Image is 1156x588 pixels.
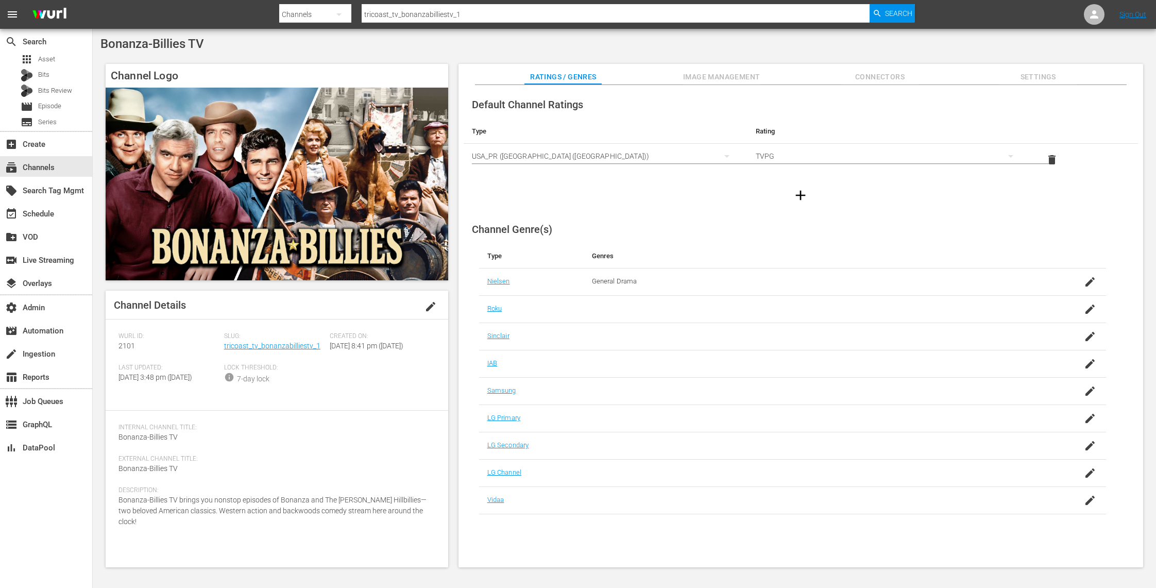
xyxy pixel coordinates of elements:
[21,116,33,128] span: Series
[472,142,739,171] div: USA_PR ([GEOGRAPHIC_DATA] ([GEOGRAPHIC_DATA]))
[1046,154,1058,166] span: delete
[38,101,61,111] span: Episode
[118,332,219,341] span: Wurl ID:
[5,277,18,290] span: Overlays
[487,332,509,340] a: Sinclair
[487,387,516,394] a: Samsung
[118,455,430,463] span: External Channel Title:
[21,69,33,81] div: Bits
[464,119,1138,176] table: simple table
[5,418,18,431] span: storage
[38,86,72,96] span: Bits Review
[487,496,504,503] a: Vidaa
[330,332,430,341] span: Created On:
[418,294,443,319] button: edit
[487,359,497,367] a: IAB
[224,342,320,350] a: tricoast_tv_bonanzabilliestv_1
[1119,10,1146,19] a: Sign Out
[38,70,49,80] span: Bits
[21,100,33,113] span: Episode
[487,277,510,285] a: Nielsen
[870,4,915,23] button: Search
[5,301,18,314] span: Admin
[25,3,74,27] img: ans4CAIJ8jUAAAAAAAAAAAAAAAAAAAAAAAAgQb4GAAAAAAAAAAAAAAAAAAAAAAAAJMjXAAAAAAAAAAAAAAAAAAAAAAAAgAT5G...
[224,332,325,341] span: Slug:
[5,231,18,243] span: create_new_folder
[118,373,192,381] span: [DATE] 3:48 pm ([DATE])
[5,208,18,220] span: Schedule
[106,64,448,88] h4: Channel Logo
[479,244,584,268] th: Type
[472,223,552,236] span: Channel Genre(s)
[487,305,502,312] a: Roku
[224,364,325,372] span: Lock Threshold:
[584,244,1036,268] th: Genres
[5,395,18,408] span: Job Queues
[5,348,18,360] span: Ingestion
[5,442,18,454] span: DataPool
[5,36,18,48] span: Search
[106,88,448,280] img: Bonanza-Billies TV
[5,184,18,197] span: Search Tag Mgmt
[118,433,178,441] span: Bonanza-Billies TV
[5,161,18,174] span: Channels
[5,254,18,266] span: Live Streaming
[118,464,178,473] span: Bonanza-Billies TV
[524,71,602,83] span: Ratings / Genres
[118,496,427,526] span: Bonanza-Billies TV brings you nonstop episodes of Bonanza and The [PERSON_NAME] Hillbillies—two b...
[118,342,135,350] span: 2101
[5,371,18,383] span: Reports
[1040,147,1064,172] button: delete
[6,8,19,21] span: menu
[114,299,186,311] span: Channel Details
[424,300,437,313] span: edit
[21,85,33,97] div: Bits Review
[487,414,520,422] a: LG Primary
[464,119,747,144] th: Type
[38,117,57,127] span: Series
[38,54,55,64] span: Asset
[747,119,1031,144] th: Rating
[330,342,403,350] span: [DATE] 8:41 pm ([DATE])
[756,142,1023,171] div: TVPG
[5,325,18,337] span: Automation
[237,374,269,384] div: 7-day lock
[683,71,760,83] span: Image Management
[487,468,521,476] a: LG Channel
[999,71,1077,83] span: Settings
[118,424,430,432] span: Internal Channel Title:
[885,4,912,23] span: Search
[487,441,529,449] a: LG Secondary
[841,71,919,83] span: Connectors
[118,486,430,495] span: Description:
[224,372,234,382] span: info
[100,37,204,51] span: Bonanza-Billies TV
[5,138,18,150] span: Create
[21,53,33,65] span: apps
[118,364,219,372] span: Last Updated:
[472,98,583,111] span: Default Channel Ratings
